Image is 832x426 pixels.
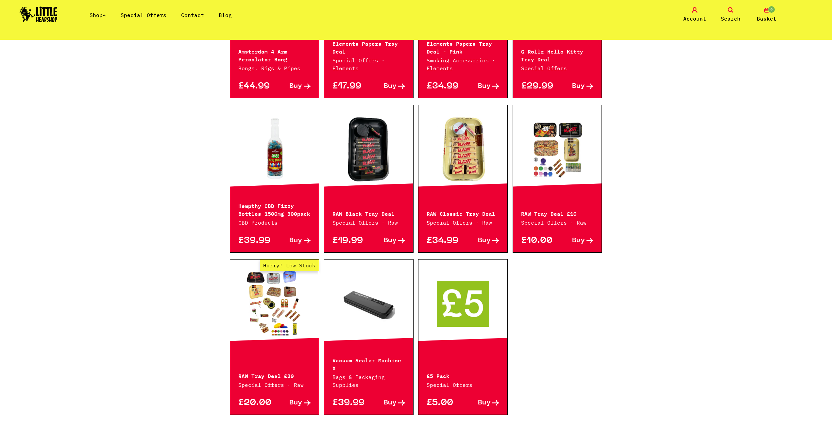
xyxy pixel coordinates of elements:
[369,237,405,244] a: Buy
[238,83,275,90] p: £44.99
[521,47,594,63] p: G Rollz Hello Kitty Tray Deal
[384,237,397,244] span: Buy
[750,7,783,23] a: 0 Basket
[332,356,405,371] p: Vacuum Sealer Machine X
[521,237,557,244] p: £10.00
[557,83,594,90] a: Buy
[238,47,311,63] p: Amsterdam 4 Arm Percolator Bong
[572,237,585,244] span: Buy
[521,64,594,72] p: Special Offers
[384,400,397,406] span: Buy
[384,83,397,90] span: Buy
[521,83,557,90] p: £29.99
[230,271,319,336] a: Hurry! Low Stock
[289,83,302,90] span: Buy
[332,83,369,90] p: £17.99
[121,12,166,18] a: Special Offers
[238,201,311,217] p: Hempthy CBD Fizzy Bottles 1500mg 300pack
[768,6,775,13] span: 0
[463,400,499,406] a: Buy
[238,64,311,72] p: Bongs, Rigs & Pipes
[427,371,499,379] p: £5 Pack
[757,15,776,23] span: Basket
[238,219,311,227] p: CBD Products
[478,237,491,244] span: Buy
[219,12,232,18] a: Blog
[721,15,740,23] span: Search
[274,83,311,90] a: Buy
[289,237,302,244] span: Buy
[274,400,311,406] a: Buy
[683,15,706,23] span: Account
[478,400,491,406] span: Buy
[238,400,275,406] p: £20.00
[557,237,594,244] a: Buy
[521,209,594,217] p: RAW Tray Deal £10
[427,209,499,217] p: RAW Classic Tray Deal
[427,237,463,244] p: £34.99
[369,83,405,90] a: Buy
[20,7,58,22] img: Little Head Shop Logo
[427,39,499,55] p: Elements Papers Tray Deal - Pink
[521,219,594,227] p: Special Offers · Raw
[181,12,204,18] a: Contact
[90,12,106,18] a: Shop
[332,56,405,72] p: Special Offers · Elements
[427,56,499,72] p: Smoking Accessories · Elements
[332,237,369,244] p: £19.99
[572,83,585,90] span: Buy
[427,400,463,406] p: £5.00
[289,400,302,406] span: Buy
[427,219,499,227] p: Special Offers · Raw
[463,83,499,90] a: Buy
[427,83,463,90] p: £34.99
[714,7,747,23] a: Search
[332,219,405,227] p: Special Offers · Raw
[463,237,499,244] a: Buy
[332,373,405,389] p: Bags & Packaging Supplies
[332,400,369,406] p: £39.99
[274,237,311,244] a: Buy
[238,237,275,244] p: £39.99
[427,381,499,389] p: Special Offers
[332,209,405,217] p: RAW Black Tray Deal
[478,83,491,90] span: Buy
[260,260,319,271] span: Hurry! Low Stock
[332,39,405,55] p: Elements Papers Tray Deal
[238,371,311,379] p: RAW Tray Deal £20
[238,381,311,389] p: Special Offers · Raw
[369,400,405,406] a: Buy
